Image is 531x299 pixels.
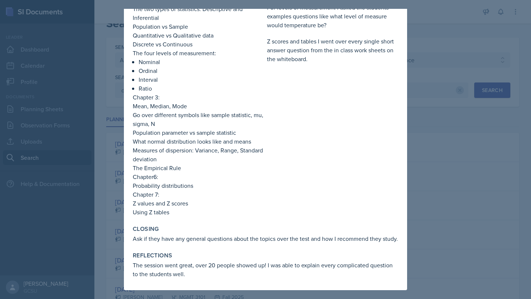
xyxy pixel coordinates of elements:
p: The four levels of measurement: [133,49,264,57]
p: Chapter 7: [133,190,264,199]
label: Reflections [133,252,172,259]
p: Population parameter vs sample statistic [133,128,264,137]
p: Mean, Median, Mode [133,102,264,110]
p: The Empirical Rule [133,163,264,172]
p: The session went great, over 20 people showed up! I was able to explain every complicated questio... [133,261,398,278]
p: Probability distributions [133,181,264,190]
p: Z values and Z scores [133,199,264,208]
p: Nominal [139,57,264,66]
p: For levels of measurement I asked the students examples questions like what level of measure woul... [267,3,398,29]
p: The two types of statistics: Descriptive and Inferential [133,4,264,22]
p: Measures of dispersion: Variance, Range, Standard deviation [133,146,264,163]
p: Ask if they have any general questions about the topics over the test and how I recommend they st... [133,234,398,243]
p: Quantitative vs Qualitative data [133,31,264,40]
p: Population vs Sample [133,22,264,31]
label: Closing [133,225,159,233]
p: Discrete vs Continuous [133,40,264,49]
p: Go over different symbols like sample statistic, mu, sigma, N [133,110,264,128]
p: What normal distribution looks like and means [133,137,264,146]
p: Chapter6: [133,172,264,181]
p: Ordinal [139,66,264,75]
p: Z scores and tables I went over every single short answer question from the in class work sheets ... [267,37,398,63]
p: Ratio [139,84,264,93]
p: Chapter 3: [133,93,264,102]
p: Using Z tables [133,208,264,217]
p: Interval [139,75,264,84]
